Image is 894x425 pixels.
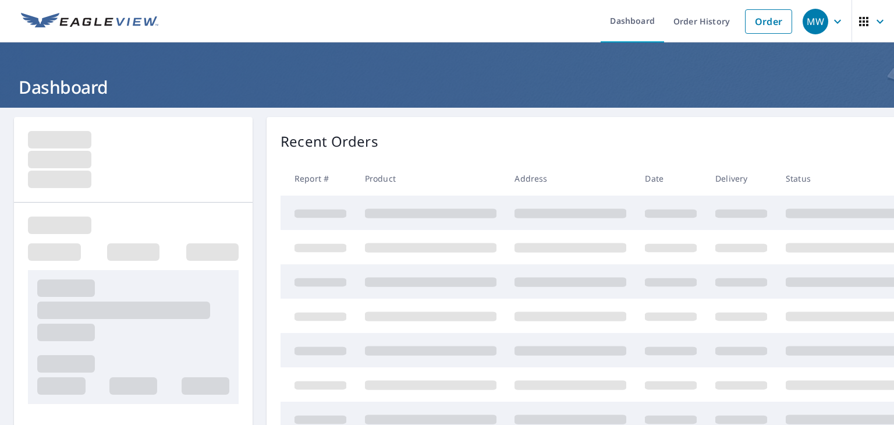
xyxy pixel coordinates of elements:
th: Product [356,161,506,196]
img: EV Logo [21,13,158,30]
th: Report # [281,161,356,196]
p: Recent Orders [281,131,378,152]
th: Address [505,161,636,196]
div: MW [803,9,828,34]
th: Delivery [706,161,776,196]
th: Date [636,161,706,196]
h1: Dashboard [14,75,880,99]
a: Order [745,9,792,34]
